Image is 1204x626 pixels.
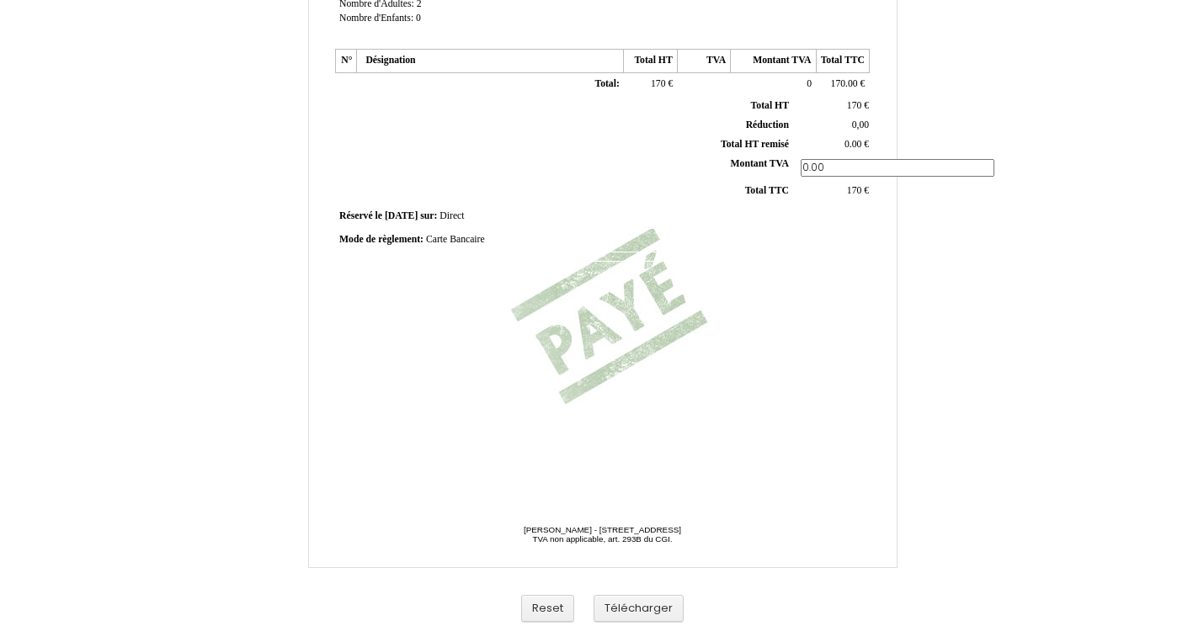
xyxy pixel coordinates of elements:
[651,78,666,89] span: 170
[624,72,677,96] td: €
[745,185,789,196] span: Total TTC
[524,525,681,534] span: [PERSON_NAME] - [STREET_ADDRESS]
[746,119,789,130] span: Réduction
[792,97,872,115] td: €
[847,100,862,111] span: 170
[440,210,464,221] span: Direct
[416,13,421,24] span: 0
[751,100,789,111] span: Total HT
[852,119,869,130] span: 0,00
[721,139,789,150] span: Total HT remisé
[532,534,672,544] span: TVA non applicable, art. 293B du CGI.
[426,234,485,245] span: Carte Bancaire
[624,50,677,73] th: Total HT
[339,234,424,245] span: Mode de règlement:
[816,72,869,96] td: €
[792,135,872,154] td: €
[357,50,624,73] th: Désignation
[807,78,812,89] span: 0
[731,50,816,73] th: Montant TVA
[339,13,413,24] span: Nombre d'Enfants:
[521,595,574,623] button: Reset
[677,50,730,73] th: TVA
[792,181,872,200] td: €
[831,78,858,89] span: 170.00
[385,210,418,221] span: [DATE]
[594,595,684,623] button: Télécharger
[594,78,619,89] span: Total:
[731,158,789,169] span: Montant TVA
[847,185,862,196] span: 170
[339,210,382,221] span: Réservé le
[420,210,437,221] span: sur:
[336,50,357,73] th: N°
[844,139,861,150] span: 0.00
[816,50,869,73] th: Total TTC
